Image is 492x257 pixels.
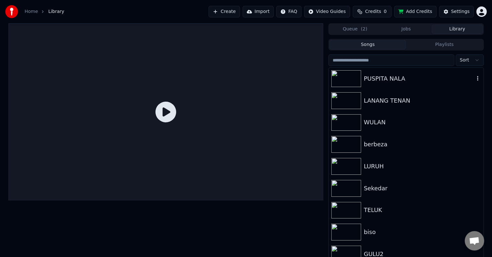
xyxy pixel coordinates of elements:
a: Home [25,8,38,15]
button: FAQ [276,6,301,17]
div: berbeza [364,140,481,149]
button: Library [432,25,483,34]
div: PUSPITA NALA [364,74,474,83]
span: Library [48,8,64,15]
div: Sekedar [364,184,481,193]
span: ( 2 ) [361,26,367,32]
nav: breadcrumb [25,8,64,15]
div: Obrolan terbuka [465,231,484,251]
button: Jobs [381,25,432,34]
div: Settings [451,8,470,15]
img: youka [5,5,18,18]
button: Create [209,6,240,17]
button: Credits0 [353,6,392,17]
button: Settings [439,6,474,17]
button: Queue [329,25,381,34]
span: 0 [384,8,387,15]
button: Playlists [406,40,483,50]
div: LURUH [364,162,481,171]
span: Sort [460,57,469,63]
button: Import [243,6,274,17]
div: TELUK [364,206,481,215]
button: Add Credits [394,6,437,17]
span: Credits [365,8,381,15]
button: Songs [329,40,406,50]
div: biso [364,228,481,237]
div: WULAN [364,118,481,127]
button: Video Guides [304,6,350,17]
div: LANANG TENAN [364,96,481,105]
